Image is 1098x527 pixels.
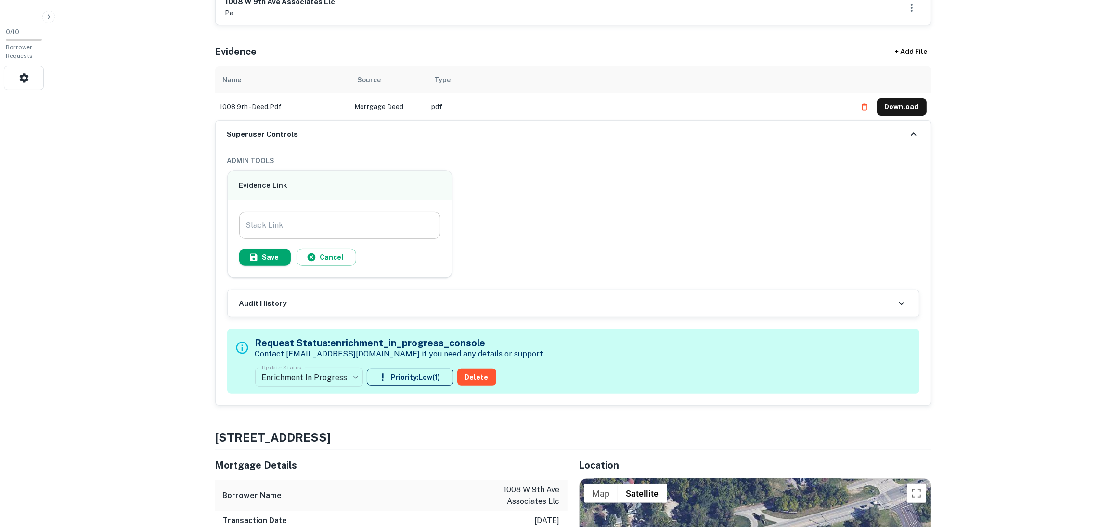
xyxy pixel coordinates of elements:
[227,156,919,166] h6: ADMIN TOOLS
[535,515,560,527] p: [DATE]
[215,429,931,446] h4: [STREET_ADDRESS]
[6,28,19,36] span: 0 / 10
[225,7,336,19] p: pa
[427,66,851,93] th: Type
[262,363,302,371] label: Update Status
[255,336,545,350] h5: Request Status: enrichment_in_progress_console
[350,93,427,120] td: Mortgage Deed
[215,458,568,473] h5: Mortgage Details
[427,93,851,120] td: pdf
[255,364,363,391] div: Enrichment In Progress
[579,458,931,473] h5: Location
[584,484,618,503] button: Show street map
[618,484,667,503] button: Show satellite imagery
[367,369,453,386] button: Priority:Low(1)
[215,93,350,120] td: 1008 9th - deed.pdf
[239,298,287,309] h6: Audit History
[877,98,927,116] button: Download
[878,43,945,61] div: + Add File
[215,66,931,120] div: scrollable content
[457,369,496,386] button: Delete
[223,74,242,86] div: Name
[473,484,560,507] p: 1008 w 9th ave associates llc
[215,44,257,59] h5: Evidence
[358,74,381,86] div: Source
[223,515,287,527] h6: Transaction Date
[297,249,356,266] button: Cancel
[1050,450,1098,496] iframe: Chat Widget
[239,180,441,191] h6: Evidence Link
[350,66,427,93] th: Source
[255,348,545,360] p: Contact [EMAIL_ADDRESS][DOMAIN_NAME] if you need any details or support.
[856,99,873,115] button: Delete file
[907,484,926,503] button: Toggle fullscreen view
[6,44,33,59] span: Borrower Requests
[223,490,282,501] h6: Borrower Name
[227,129,298,140] h6: Superuser Controls
[215,66,350,93] th: Name
[435,74,451,86] div: Type
[239,249,291,266] button: Save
